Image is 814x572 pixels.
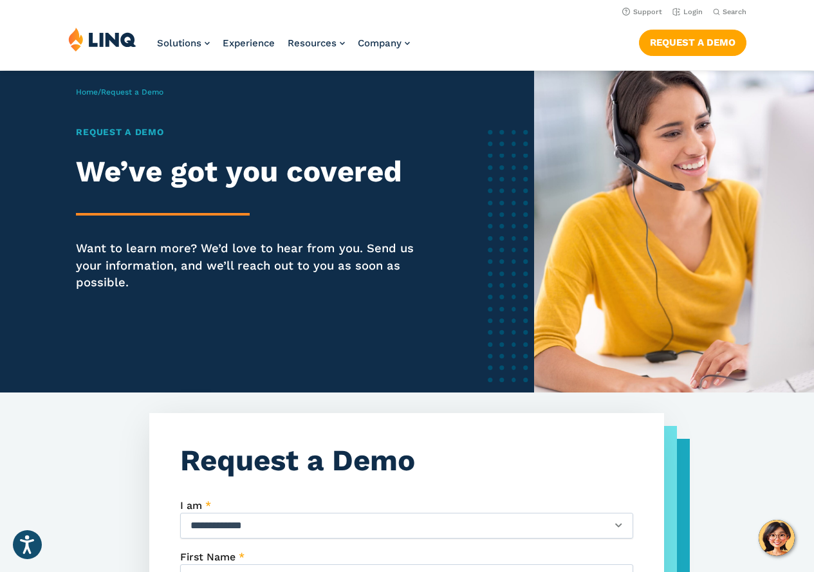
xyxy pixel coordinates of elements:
a: Home [76,88,98,97]
nav: Button Navigation [639,27,746,55]
a: Solutions [157,37,210,49]
a: Company [358,37,410,49]
span: Solutions [157,37,201,49]
span: Search [723,8,746,16]
a: Experience [223,37,275,49]
span: I am [180,499,202,512]
img: LINQ | K‑12 Software [68,27,136,51]
nav: Primary Navigation [157,27,410,69]
span: First Name [180,551,236,563]
h2: We’ve got you covered [76,155,437,189]
a: Resources [288,37,345,49]
span: Resources [288,37,337,49]
a: Login [672,8,703,16]
button: Hello, have a question? Let’s chat. [759,520,795,556]
h1: Request a Demo [76,125,437,139]
p: Want to learn more? We’d love to hear from you. Send us your information, and we’ll reach out to ... [76,240,437,291]
a: Support [622,8,662,16]
span: Company [358,37,402,49]
button: Open Search Bar [713,7,746,17]
h3: Request a Demo [180,444,633,478]
a: Request a Demo [639,30,746,55]
span: / [76,88,163,97]
span: Request a Demo [101,88,163,97]
img: Female software representative [534,71,814,392]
